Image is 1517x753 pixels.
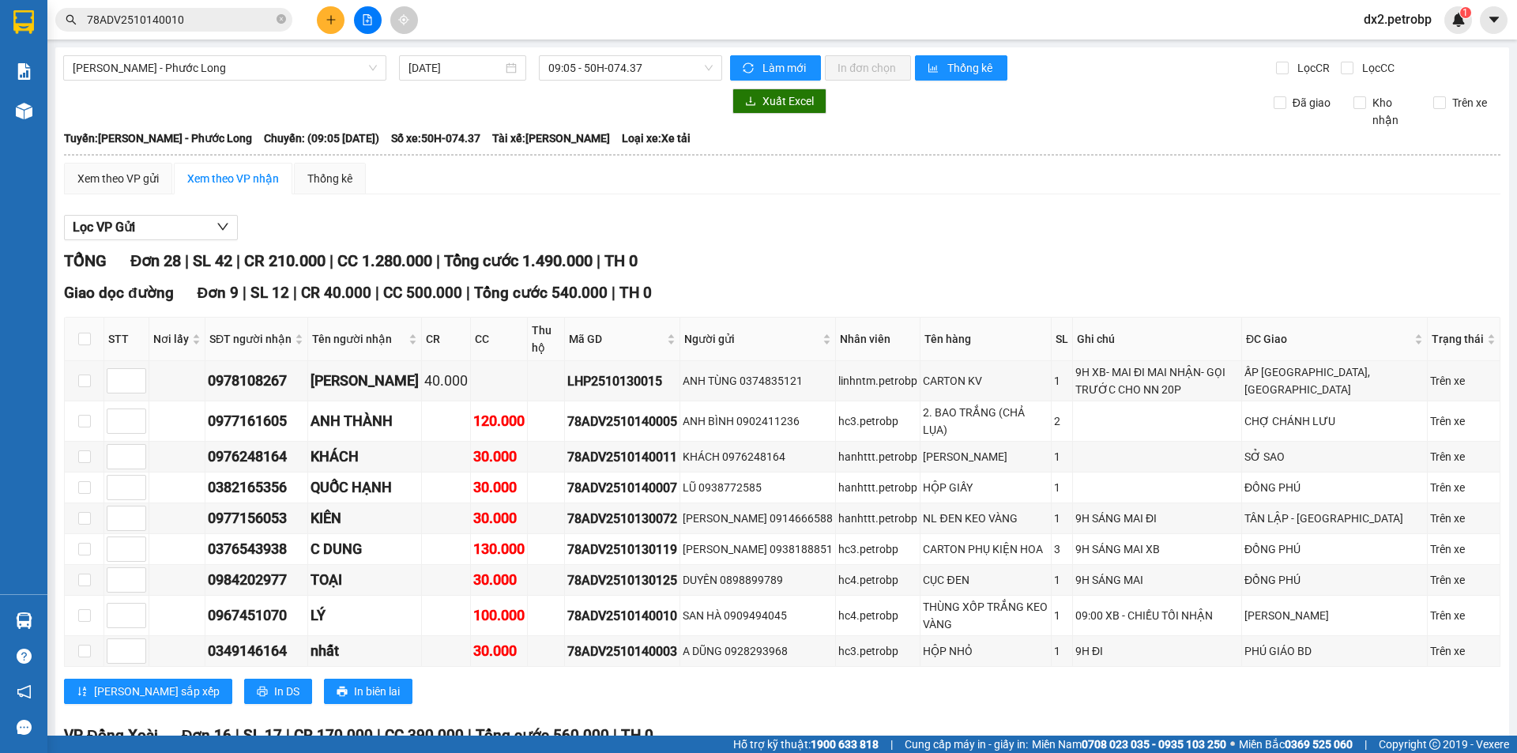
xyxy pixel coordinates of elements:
[73,56,377,80] span: Hồ Chí Minh - Phước Long
[474,284,608,302] span: Tổng cước 540.000
[619,284,652,302] span: TH 0
[308,473,422,503] td: QUỐC HẠNH
[208,538,305,560] div: 0376543938
[1054,642,1070,660] div: 1
[208,370,305,392] div: 0978108267
[64,215,238,240] button: Lọc VP Gửi
[1430,448,1497,465] div: Trên xe
[277,14,286,24] span: close-circle
[567,606,677,626] div: 78ADV2510140010
[1244,412,1425,430] div: CHỢ CHÁNH LƯU
[1430,479,1497,496] div: Trên xe
[567,540,677,559] div: 78ADV2510130119
[473,569,525,591] div: 30.000
[1239,736,1353,753] span: Miền Bắc
[1244,363,1425,398] div: ẤP [GEOGRAPHIC_DATA], [GEOGRAPHIC_DATA]
[362,14,373,25] span: file-add
[1054,540,1070,558] div: 3
[390,6,418,34] button: aim
[745,96,756,108] span: download
[64,251,107,270] span: TỔNG
[923,642,1048,660] div: HỘP NHỎ
[66,14,77,25] span: search
[1244,479,1425,496] div: ĐỒNG PHÚ
[1082,738,1226,751] strong: 0708 023 035 - 0935 103 250
[208,507,305,529] div: 0977156053
[1230,741,1235,747] span: ⚪️
[565,636,680,667] td: 78ADV2510140003
[205,503,308,534] td: 0977156053
[1462,7,1468,18] span: 1
[1075,540,1239,558] div: 9H SÁNG MAI XB
[743,62,756,75] span: sync
[923,510,1048,527] div: NL ĐEN KEO VÀNG
[567,509,677,529] div: 78ADV2510130072
[208,640,305,662] div: 0349146164
[205,636,308,667] td: 0349146164
[307,170,352,187] div: Thống kê
[565,473,680,503] td: 78ADV2510140007
[17,684,32,699] span: notification
[762,92,814,110] span: Xuất Excel
[1054,412,1070,430] div: 2
[1244,540,1425,558] div: ĐỒNG PHÚ
[548,56,713,80] span: 09:05 - 50H-074.37
[473,538,525,560] div: 130.000
[471,318,528,361] th: CC
[838,412,917,430] div: hc3.petrobp
[565,565,680,596] td: 78ADV2510130125
[208,569,305,591] div: 0984202977
[622,130,691,147] span: Loại xe: Xe tải
[87,11,273,28] input: Tìm tên, số ĐT hoặc mã đơn
[436,251,440,270] span: |
[1075,607,1239,624] div: 09:00 XB - CHIỀU TỐI NHẬN
[216,220,229,233] span: down
[473,476,525,499] div: 30.000
[73,217,135,237] span: Lọc VP Gửi
[838,448,917,465] div: hanhttt.petrobp
[375,284,379,302] span: |
[923,598,1048,633] div: THÙNG XỐP TRẮNG KEO VÀNG
[1054,607,1070,624] div: 1
[354,6,382,34] button: file-add
[317,6,344,34] button: plus
[915,55,1007,81] button: bar-chartThống kê
[198,284,239,302] span: Đơn 9
[473,640,525,662] div: 30.000
[565,534,680,565] td: 78ADV2510130119
[905,736,1028,753] span: Cung cấp máy in - giấy in:
[567,447,677,467] div: 78ADV2510140011
[684,330,819,348] span: Người gửi
[1430,607,1497,624] div: Trên xe
[1075,510,1239,527] div: 9H SÁNG MAI ĐI
[1054,448,1070,465] div: 1
[277,13,286,28] span: close-circle
[311,569,419,591] div: TOẠI
[208,476,305,499] div: 0382165356
[730,55,821,81] button: syncLàm mới
[683,607,833,624] div: SAN HÀ 0909494045
[1246,330,1411,348] span: ĐC Giao
[1429,739,1440,750] span: copyright
[621,726,653,744] span: TH 0
[208,446,305,468] div: 0976248164
[836,318,920,361] th: Nhân viên
[838,642,917,660] div: hc3.petrobp
[923,571,1048,589] div: CỤC ĐEN
[838,571,917,589] div: hc4.petrobp
[301,284,371,302] span: CR 40.000
[205,473,308,503] td: 0382165356
[1460,7,1471,18] sup: 1
[923,404,1048,439] div: 2. BAO TRẮNG (CHẢ LỤA)
[1365,736,1367,753] span: |
[311,538,419,560] div: C DUNG
[683,372,833,390] div: ANH TÙNG 0374835121
[1054,372,1070,390] div: 1
[243,284,247,302] span: |
[825,55,911,81] button: In đơn chọn
[565,503,680,534] td: 78ADV2510130072
[492,130,610,147] span: Tài xế: [PERSON_NAME]
[329,251,333,270] span: |
[1054,571,1070,589] div: 1
[1054,510,1070,527] div: 1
